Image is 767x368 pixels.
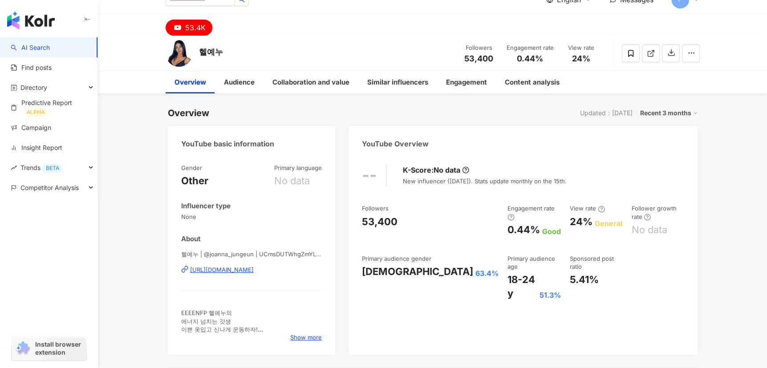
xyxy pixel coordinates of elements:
span: Install browser extension [35,340,84,356]
div: Influencer type [181,201,231,210]
div: YouTube Overview [362,139,429,149]
a: Campaign [11,123,51,132]
img: logo [7,12,55,29]
div: 53,400 [362,215,398,229]
div: 0.44% [507,223,540,237]
div: No data [434,165,460,175]
div: Similar influencers [367,77,428,88]
a: Predictive ReportALPHA [11,98,90,117]
div: Overview [168,107,209,119]
div: Other [181,174,208,188]
div: About [181,234,201,243]
div: 5.41% [570,273,599,287]
div: Followers [462,44,496,53]
div: Audience [224,77,255,88]
div: View rate [564,44,598,53]
div: No data [274,174,310,188]
div: Followers [362,204,389,212]
button: 53.4K [166,20,212,36]
div: 18-24 y [507,273,537,300]
a: [URL][DOMAIN_NAME] [181,266,322,274]
div: General [595,218,622,228]
div: No data [631,223,667,237]
a: searchAI Search [11,43,50,52]
div: 53.4K [185,21,206,34]
span: Trends [20,158,63,178]
div: Collaboration and value [272,77,349,88]
div: 63.4% [475,268,499,278]
div: Engagement [446,77,487,88]
div: 헬예누 [199,46,223,57]
span: None [181,213,322,221]
div: Primary audience age [507,255,561,271]
div: Follower growth rate [631,204,684,221]
div: BETA [42,164,63,173]
div: Engagement rate [507,44,554,53]
div: 24% [570,215,592,229]
a: Insight Report [11,143,62,152]
div: Updated：[DATE] [580,109,633,117]
div: 51.3% [540,290,561,300]
div: [URL][DOMAIN_NAME] [190,266,254,274]
div: Sponsored post ratio [570,255,622,271]
div: Primary audience gender [362,255,431,263]
div: YouTube basic information [181,139,274,149]
span: 53,400 [464,54,493,63]
div: Overview [175,77,206,88]
span: 헬예누 | @joanna_jungeun | UCmsDUTWhgZmYLPybzySVf_g [181,250,322,258]
a: Find posts [11,63,52,72]
div: Recent 3 months [640,107,698,119]
span: Competitor Analysis [20,178,79,198]
span: Directory [20,77,47,97]
div: View rate [570,204,605,212]
div: Engagement rate [507,204,561,221]
img: chrome extension [14,341,31,356]
span: Show more [290,333,322,341]
div: K-Score : [403,165,469,175]
span: rise [11,165,17,171]
img: KOL Avatar [166,40,192,67]
span: 0.44% [517,54,543,63]
span: 24% [572,54,590,63]
div: -- [362,166,377,184]
div: Gender [181,164,202,172]
div: Primary language [274,164,322,172]
div: New influencer ([DATE]). Stats update monthly on the 15th. [403,177,567,185]
div: Good [542,226,561,236]
div: [DEMOGRAPHIC_DATA] [362,265,473,279]
div: Content analysis [505,77,560,88]
a: chrome extensionInstall browser extension [12,336,86,360]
